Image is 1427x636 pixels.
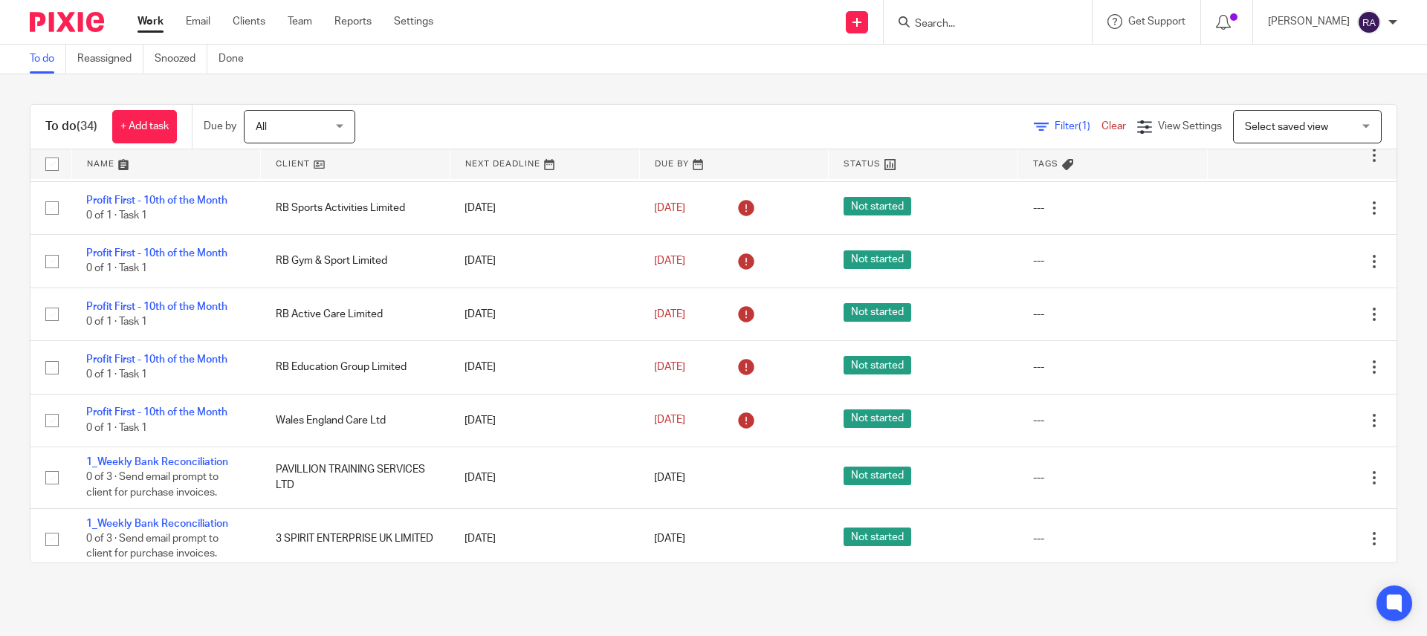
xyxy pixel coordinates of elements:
span: [DATE] [654,533,685,544]
span: Filter [1055,121,1101,132]
span: 0 of 1 · Task 1 [86,423,147,433]
span: Select saved view [1245,122,1328,132]
td: RB Sports Activities Limited [261,181,450,234]
div: --- [1033,360,1193,374]
span: [DATE] [654,362,685,372]
a: Snoozed [155,45,207,74]
span: [DATE] [654,415,685,426]
a: Profit First - 10th of the Month [86,407,227,418]
div: --- [1033,307,1193,322]
div: --- [1033,413,1193,428]
a: Clear [1101,121,1126,132]
td: PAVILLION TRAINING SERVICES LTD [261,447,450,508]
td: Wales England Care Ltd [261,394,450,447]
td: [DATE] [450,447,639,508]
div: --- [1033,201,1193,215]
span: Get Support [1128,16,1185,27]
a: Profit First - 10th of the Month [86,195,227,206]
span: 0 of 1 · Task 1 [86,264,147,274]
span: [DATE] [654,256,685,266]
span: View Settings [1158,121,1222,132]
a: Profit First - 10th of the Month [86,248,227,259]
td: [DATE] [450,288,639,340]
a: Settings [394,14,433,29]
td: [DATE] [450,508,639,569]
h1: To do [45,119,97,134]
td: RB Gym & Sport Limited [261,235,450,288]
td: [DATE] [450,341,639,394]
a: Done [219,45,255,74]
a: Profit First - 10th of the Month [86,354,227,365]
span: [DATE] [654,309,685,319]
div: --- [1033,253,1193,268]
span: Not started [844,303,911,322]
span: (34) [77,120,97,132]
td: [DATE] [450,394,639,447]
td: RB Education Group Limited [261,341,450,394]
a: Email [186,14,210,29]
p: [PERSON_NAME] [1268,14,1350,29]
a: Reassigned [77,45,143,74]
span: Tags [1033,160,1058,168]
span: 0 of 1 · Task 1 [86,370,147,380]
span: Not started [844,467,911,485]
span: [DATE] [654,203,685,213]
td: [DATE] [450,235,639,288]
a: 1_Weekly Bank Reconciliation [86,519,228,529]
span: Not started [844,409,911,428]
span: Not started [844,250,911,269]
span: Not started [844,528,911,546]
img: Pixie [30,12,104,32]
input: Search [913,18,1047,31]
span: 0 of 1 · Task 1 [86,317,147,327]
td: RB Active Care Limited [261,288,450,340]
span: 0 of 3 · Send email prompt to client for purchase invoices. [86,473,219,499]
span: 0 of 1 · Task 1 [86,210,147,221]
a: Work [137,14,164,29]
a: 1_Weekly Bank Reconciliation [86,457,228,467]
img: svg%3E [1357,10,1381,34]
a: Team [288,14,312,29]
a: Reports [334,14,372,29]
span: 0 of 3 · Send email prompt to client for purchase invoices. [86,533,219,559]
a: + Add task [112,110,177,143]
td: 3 SPIRIT ENTERPRISE UK LIMITED [261,508,450,569]
div: --- [1033,470,1193,485]
p: Due by [204,119,236,134]
span: Not started [844,356,911,374]
span: All [256,122,267,132]
a: Profit First - 10th of the Month [86,302,227,312]
span: [DATE] [654,473,685,483]
a: Clients [233,14,265,29]
span: Not started [844,197,911,215]
a: To do [30,45,66,74]
span: (1) [1078,121,1090,132]
td: [DATE] [450,181,639,234]
div: --- [1033,531,1193,546]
